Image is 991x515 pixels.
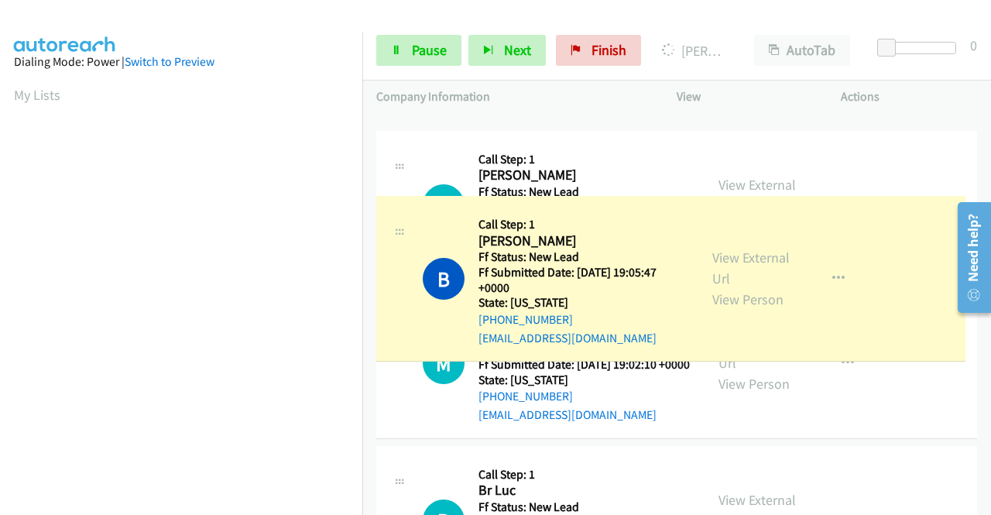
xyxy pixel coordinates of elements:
[478,482,690,500] h2: Br Luc
[14,53,348,71] div: Dialing Mode: Power |
[754,35,850,66] button: AutoTab
[125,54,214,69] a: Switch to Preview
[677,88,813,106] p: View
[376,35,461,66] a: Pause
[885,42,956,54] div: Delay between calls (in seconds)
[478,500,690,515] h5: Ff Status: New Lead
[712,249,790,287] a: View External Url
[718,176,796,215] a: View External Url
[478,295,684,311] h5: State: [US_STATE]
[412,41,447,59] span: Pause
[970,35,977,56] div: 0
[478,249,684,265] h5: Ff Status: New Lead
[478,167,690,184] h2: [PERSON_NAME]
[468,35,546,66] button: Next
[478,232,684,250] h2: [PERSON_NAME]
[478,312,573,327] a: [PHONE_NUMBER]
[423,184,465,226] div: The call is yet to be attempted
[423,184,465,226] h1: L
[947,196,991,319] iframe: Resource Center
[478,331,657,345] a: [EMAIL_ADDRESS][DOMAIN_NAME]
[478,373,690,388] h5: State: [US_STATE]
[478,389,573,403] a: [PHONE_NUMBER]
[376,88,649,106] p: Company Information
[478,184,690,200] h5: Ff Status: New Lead
[478,217,684,232] h5: Call Step: 1
[478,467,690,482] h5: Call Step: 1
[478,407,657,422] a: [EMAIL_ADDRESS][DOMAIN_NAME]
[841,88,977,106] p: Actions
[712,290,784,308] a: View Person
[662,40,726,61] p: [PERSON_NAME]
[718,375,790,393] a: View Person
[478,265,684,295] h5: Ff Submitted Date: [DATE] 19:05:47 +0000
[478,152,690,167] h5: Call Step: 1
[592,41,626,59] span: Finish
[423,258,465,300] h1: B
[504,41,531,59] span: Next
[556,35,641,66] a: Finish
[14,86,60,104] a: My Lists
